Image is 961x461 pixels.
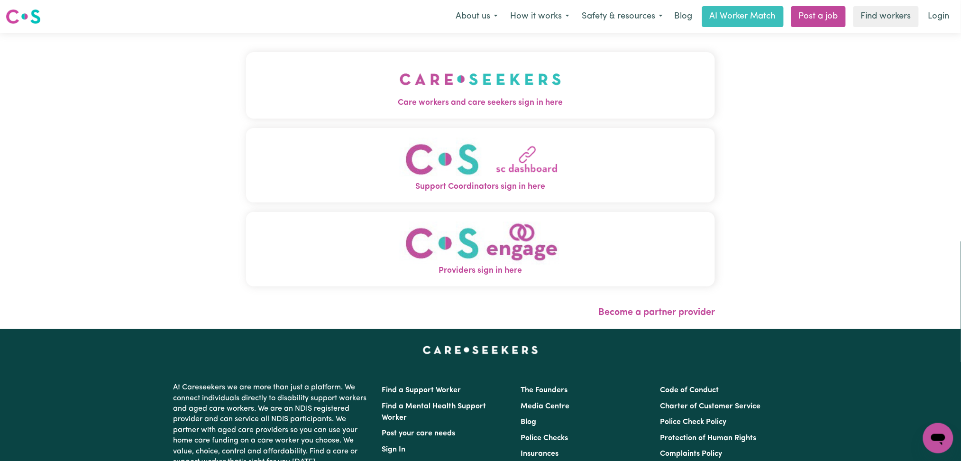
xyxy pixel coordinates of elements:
a: Blog [669,6,698,27]
iframe: Button to launch messaging window [923,423,953,453]
a: Login [923,6,955,27]
a: Sign In [382,446,406,453]
button: About us [449,7,504,27]
span: Support Coordinators sign in here [246,181,715,193]
a: Complaints Policy [660,450,722,458]
span: Providers sign in here [246,265,715,277]
button: Care workers and care seekers sign in here [246,52,715,119]
button: How it works [504,7,576,27]
a: Code of Conduct [660,387,719,394]
button: Support Coordinators sign in here [246,128,715,203]
a: Become a partner provider [598,308,715,317]
a: Insurances [521,450,559,458]
a: Blog [521,418,537,426]
img: Careseekers logo [6,8,41,25]
a: Find workers [853,6,919,27]
a: Post a job [791,6,846,27]
button: Safety & resources [576,7,669,27]
a: Find a Support Worker [382,387,461,394]
a: Protection of Human Rights [660,434,756,442]
a: Media Centre [521,403,570,410]
span: Care workers and care seekers sign in here [246,97,715,109]
a: Police Checks [521,434,568,442]
a: The Founders [521,387,568,394]
a: Post your care needs [382,430,456,437]
button: Providers sign in here [246,212,715,286]
a: Police Check Policy [660,418,726,426]
a: AI Worker Match [702,6,784,27]
a: Find a Mental Health Support Worker [382,403,486,422]
a: Careseekers home page [423,346,538,354]
a: Charter of Customer Service [660,403,760,410]
a: Careseekers logo [6,6,41,28]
